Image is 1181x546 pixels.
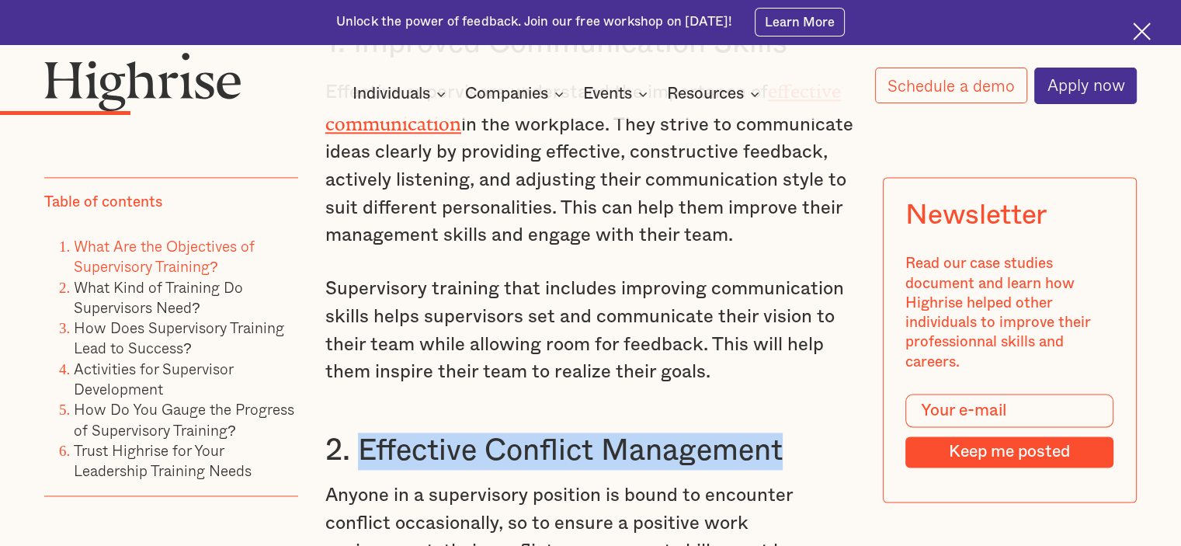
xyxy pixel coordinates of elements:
[325,81,841,125] a: effective communication
[74,235,255,277] a: What Are the Objectives of Supervisory Training?
[336,13,732,31] div: Unlock the power of feedback. Join our free workshop on [DATE]!
[44,52,241,112] img: Highrise logo
[353,85,450,103] div: Individuals
[74,276,243,318] a: What Kind of Training Do Supervisors Need?
[465,85,568,103] div: Companies
[667,85,764,103] div: Resources
[755,8,846,36] a: Learn More
[74,439,252,482] a: Trust Highrise for Your Leadership Training Needs
[325,276,856,387] p: Supervisory training that includes improving communication skills helps supervisors set and commu...
[353,85,430,103] div: Individuals
[44,193,162,212] div: Table of contents
[74,398,294,441] a: How Do You Gauge the Progress of Supervisory Training?
[875,68,1027,103] a: Schedule a demo
[906,255,1114,373] div: Read our case studies document and learn how Highrise helped other individuals to improve their p...
[74,357,233,400] a: Activities for Supervisor Development
[1133,23,1151,40] img: Cross icon
[583,85,652,103] div: Events
[1034,68,1137,104] a: Apply now
[465,85,548,103] div: Companies
[906,200,1047,232] div: Newsletter
[667,85,744,103] div: Resources
[906,436,1114,468] input: Keep me posted
[325,433,856,470] h3: 2. Effective Conflict Management
[325,75,856,250] p: Effective supervisors understand the importance of in the workplace. They strive to communicate i...
[906,395,1114,468] form: Modal Form
[583,85,632,103] div: Events
[906,395,1114,428] input: Your e-mail
[74,316,284,359] a: How Does Supervisory Training Lead to Success?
